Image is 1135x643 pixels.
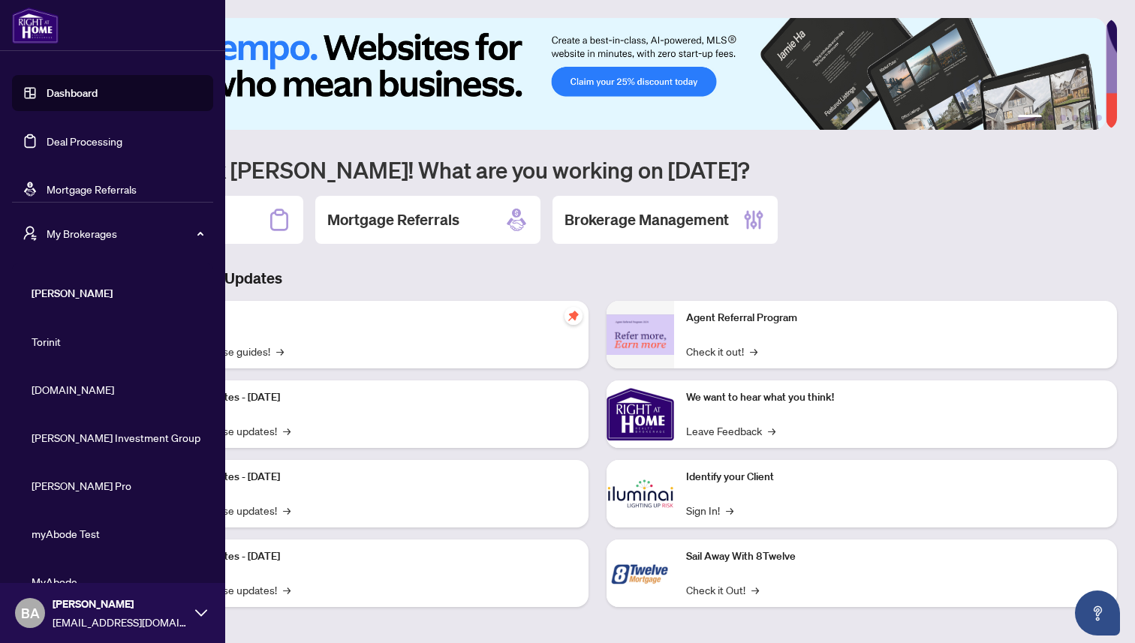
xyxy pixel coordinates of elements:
button: 1 [1018,115,1042,121]
a: Dashboard [47,86,98,100]
span: → [283,422,291,439]
img: Agent Referral Program [607,314,674,356]
span: [DOMAIN_NAME] [32,381,203,398]
span: My Brokerages [47,225,203,242]
span: [PERSON_NAME] [53,596,188,612]
p: We want to hear what you think! [686,389,1105,406]
span: myAbode Test [32,525,203,542]
span: → [283,502,291,518]
h1: Welcome back [PERSON_NAME]! What are you working on [DATE]? [78,155,1117,184]
span: BA [21,602,40,623]
h2: Brokerage Management [564,209,729,230]
a: Sign In!→ [686,502,733,518]
button: Open asap [1075,590,1120,635]
span: → [283,581,291,598]
a: Leave Feedback→ [686,422,775,439]
span: → [768,422,775,439]
img: Sail Away With 8Twelve [607,539,674,607]
a: Mortgage Referrals [47,182,137,196]
span: [PERSON_NAME] Pro [32,477,203,494]
img: logo [12,8,59,44]
button: 4 [1072,115,1078,121]
button: 3 [1060,115,1066,121]
span: → [726,502,733,518]
span: [PERSON_NAME] [32,285,203,302]
button: 2 [1048,115,1054,121]
button: 6 [1096,115,1102,121]
span: → [750,343,757,359]
img: Identify your Client [607,460,674,527]
p: Platform Updates - [DATE] [158,389,577,406]
img: Slide 0 [78,18,1106,130]
p: Self-Help [158,310,577,326]
span: → [276,343,284,359]
p: Platform Updates - [DATE] [158,548,577,565]
span: [EMAIL_ADDRESS][DOMAIN_NAME] [53,614,188,630]
h2: Mortgage Referrals [327,209,459,230]
a: Deal Processing [47,134,122,148]
span: → [751,581,759,598]
span: MyAbode [32,573,203,590]
span: Torinit [32,333,203,350]
a: Check it out!→ [686,343,757,359]
p: Identify your Client [686,469,1105,485]
span: pushpin [564,307,583,325]
p: Sail Away With 8Twelve [686,548,1105,565]
a: Check it Out!→ [686,581,759,598]
p: Platform Updates - [DATE] [158,469,577,485]
span: user-switch [23,226,38,241]
h3: Brokerage & Industry Updates [78,268,1117,289]
p: Agent Referral Program [686,310,1105,326]
button: 5 [1084,115,1090,121]
img: We want to hear what you think! [607,380,674,448]
span: [PERSON_NAME] Investment Group [32,429,203,446]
